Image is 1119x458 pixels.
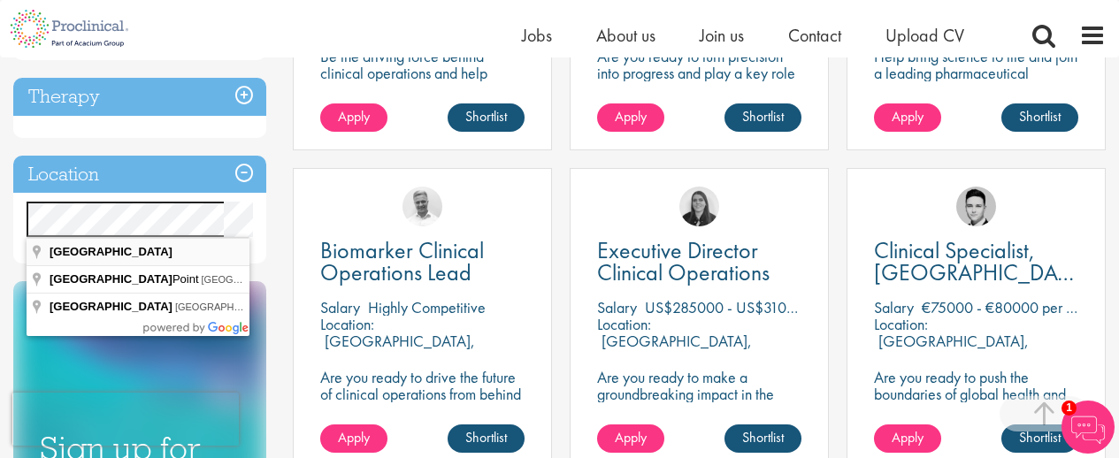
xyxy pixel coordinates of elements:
[402,187,442,226] img: Joshua Bye
[320,103,387,132] a: Apply
[320,314,374,334] span: Location:
[874,297,914,317] span: Salary
[1001,424,1078,453] a: Shortlist
[13,156,266,194] h3: Location
[50,272,172,286] span: [GEOGRAPHIC_DATA]
[874,331,1029,368] p: [GEOGRAPHIC_DATA], [GEOGRAPHIC_DATA]
[448,424,525,453] a: Shortlist
[1062,401,1077,416] span: 1
[597,235,770,287] span: Executive Director Clinical Operations
[724,103,801,132] a: Shortlist
[615,428,647,447] span: Apply
[368,297,486,317] p: Highly Competitive
[892,428,924,447] span: Apply
[892,107,924,126] span: Apply
[320,424,387,453] a: Apply
[788,24,841,47] a: Contact
[874,314,928,334] span: Location:
[320,369,525,453] p: Are you ready to drive the future of clinical operations from behind the scenes? Looking to be in...
[615,107,647,126] span: Apply
[320,240,525,284] a: Biomarker Clinical Operations Lead
[522,24,552,47] a: Jobs
[922,297,1092,317] p: €75000 - €80000 per hour
[320,297,360,317] span: Salary
[597,424,664,453] a: Apply
[596,24,655,47] a: About us
[724,424,801,453] a: Shortlist
[597,103,664,132] a: Apply
[338,107,370,126] span: Apply
[597,240,801,284] a: Executive Director Clinical Operations
[1062,401,1115,454] img: Chatbot
[175,302,383,312] span: [GEOGRAPHIC_DATA], [GEOGRAPHIC_DATA]
[874,424,941,453] a: Apply
[645,297,880,317] p: US$285000 - US$310000 per annum
[700,24,744,47] a: Join us
[679,187,719,226] img: Ciara Noble
[12,393,239,446] iframe: reCAPTCHA
[338,428,370,447] span: Apply
[320,235,484,287] span: Biomarker Clinical Operations Lead
[597,331,752,368] p: [GEOGRAPHIC_DATA], [GEOGRAPHIC_DATA]
[597,297,637,317] span: Salary
[885,24,964,47] a: Upload CV
[320,331,475,368] p: [GEOGRAPHIC_DATA], [GEOGRAPHIC_DATA]
[874,103,941,132] a: Apply
[956,187,996,226] img: Connor Lynes
[874,235,1087,309] span: Clinical Specialist, [GEOGRAPHIC_DATA] - Cardiac
[448,103,525,132] a: Shortlist
[202,274,410,285] span: [GEOGRAPHIC_DATA], [GEOGRAPHIC_DATA]
[1001,103,1078,132] a: Shortlist
[13,78,266,116] h3: Therapy
[874,240,1078,284] a: Clinical Specialist, [GEOGRAPHIC_DATA] - Cardiac
[597,314,651,334] span: Location:
[50,245,172,258] span: [GEOGRAPHIC_DATA]
[50,300,172,313] span: [GEOGRAPHIC_DATA]
[50,272,202,286] span: Point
